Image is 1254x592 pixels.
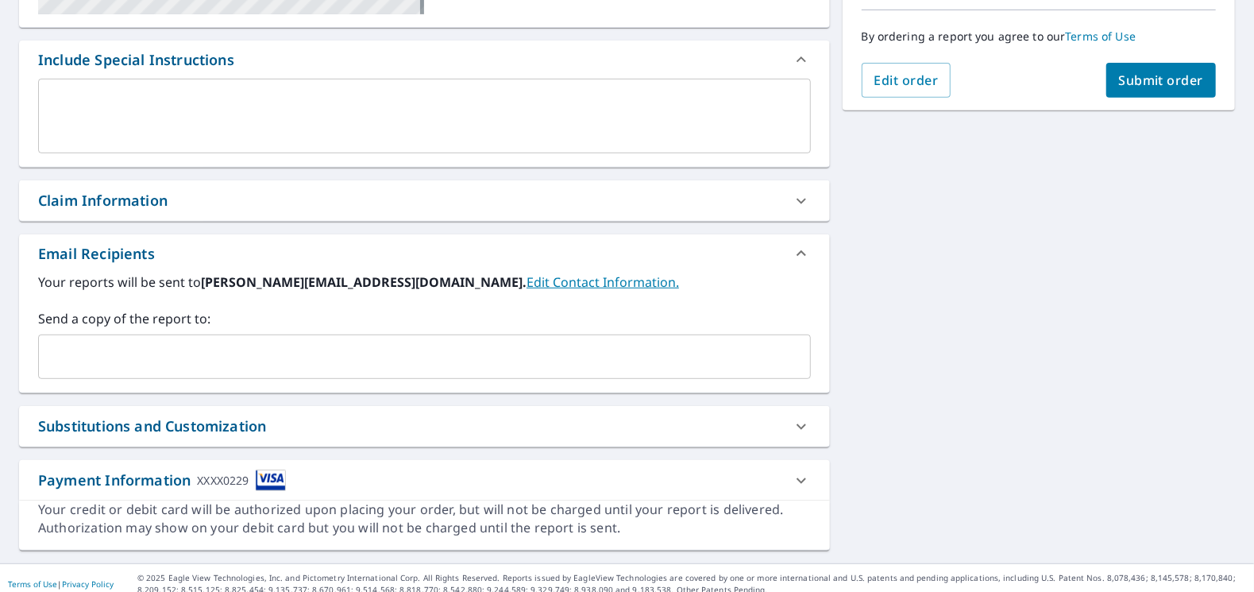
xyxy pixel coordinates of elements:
a: Terms of Use [1066,29,1136,44]
div: XXXX0229 [197,470,249,491]
div: Email Recipients [38,243,155,265]
button: Submit order [1106,63,1217,98]
b: [PERSON_NAME][EMAIL_ADDRESS][DOMAIN_NAME]. [201,273,527,291]
p: | [8,579,114,589]
a: Terms of Use [8,578,57,590]
div: Payment Information [38,470,286,491]
div: Claim Information [38,190,168,211]
button: Edit order [862,63,951,98]
div: Substitutions and Customization [38,416,266,437]
div: Payment InformationXXXX0229cardImage [19,460,830,501]
a: EditContactInfo [527,273,679,291]
img: cardImage [256,470,286,491]
div: Substitutions and Customization [19,406,830,447]
a: Privacy Policy [62,578,114,590]
p: By ordering a report you agree to our [862,29,1216,44]
div: Claim Information [19,180,830,221]
span: Submit order [1119,72,1204,89]
span: Edit order [874,72,939,89]
div: Include Special Instructions [19,41,830,79]
label: Send a copy of the report to: [38,309,811,328]
div: Email Recipients [19,234,830,273]
label: Your reports will be sent to [38,273,811,292]
div: Your credit or debit card will be authorized upon placing your order, but will not be charged unt... [38,501,811,537]
div: Include Special Instructions [38,49,234,71]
